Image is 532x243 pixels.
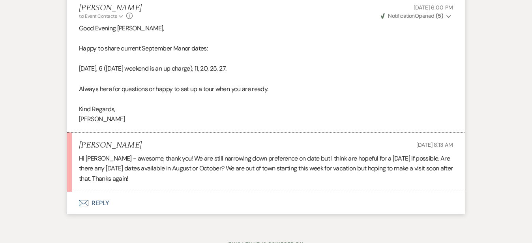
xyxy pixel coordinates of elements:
button: NotificationOpened (5) [380,12,453,20]
button: Reply [67,192,465,214]
strong: ( 5 ) [436,12,443,19]
p: Good Evening [PERSON_NAME], [79,23,453,34]
span: Notification [388,12,414,19]
p: [DATE], 6 ([DATE] weekend is an up charge), 11, 20, 25, 27. [79,64,453,74]
p: Hi [PERSON_NAME] - awesome, thank you! We are still narrowing down preference on date but I think... [79,153,453,184]
p: [PERSON_NAME] [79,114,453,124]
span: [DATE] 8:13 AM [416,141,453,148]
h5: [PERSON_NAME] [79,140,142,150]
span: [DATE] 6:00 PM [414,4,453,11]
button: to: Event Contacts [79,13,124,20]
p: Kind Regards, [79,104,453,114]
p: Happy to share current September Manor dates: [79,43,453,54]
h5: [PERSON_NAME] [79,3,142,13]
span: Opened [381,12,443,19]
span: to: Event Contacts [79,13,117,19]
p: Always here for questions or happy to set up a tour when you are ready. [79,84,453,94]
